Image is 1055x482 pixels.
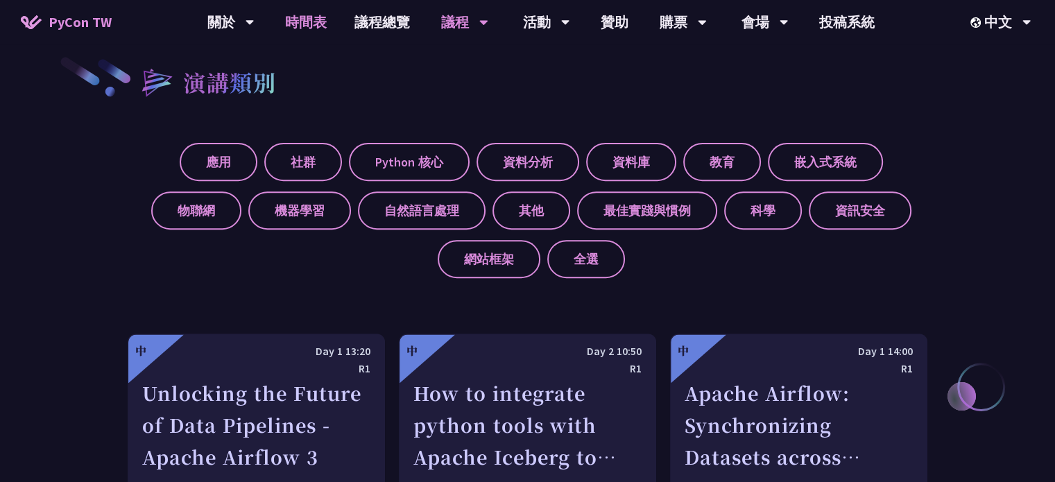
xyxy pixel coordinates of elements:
[768,143,883,181] label: 嵌入式系統
[406,343,418,359] div: 中
[349,143,470,181] label: Python 核心
[248,191,351,230] label: 機器學習
[577,191,717,230] label: 最佳實踐與慣例
[586,143,676,181] label: 資料庫
[21,15,42,29] img: Home icon of PyCon TW 2025
[142,377,370,473] div: Unlocking the Future of Data Pipelines - Apache Airflow 3
[477,143,579,181] label: 資料分析
[724,191,802,230] label: 科學
[683,143,761,181] label: 教育
[135,343,146,359] div: 中
[678,343,689,359] div: 中
[264,143,342,181] label: 社群
[438,240,540,278] label: 網站框架
[180,143,257,181] label: 應用
[413,377,642,473] div: How to integrate python tools with Apache Iceberg to build ETLT pipeline on Shift-Left Architecture
[492,191,570,230] label: 其他
[142,360,370,377] div: R1
[685,360,913,377] div: R1
[7,5,126,40] a: PyCon TW
[183,65,276,98] h2: 演講類別
[151,191,241,230] label: 物聯網
[413,360,642,377] div: R1
[547,240,625,278] label: 全選
[128,55,183,108] img: heading-bullet
[413,343,642,360] div: Day 2 10:50
[142,343,370,360] div: Day 1 13:20
[49,12,112,33] span: PyCon TW
[685,377,913,473] div: Apache Airflow: Synchronizing Datasets across Multiple instances
[809,191,911,230] label: 資訊安全
[970,17,984,28] img: Locale Icon
[358,191,486,230] label: 自然語言處理
[685,343,913,360] div: Day 1 14:00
